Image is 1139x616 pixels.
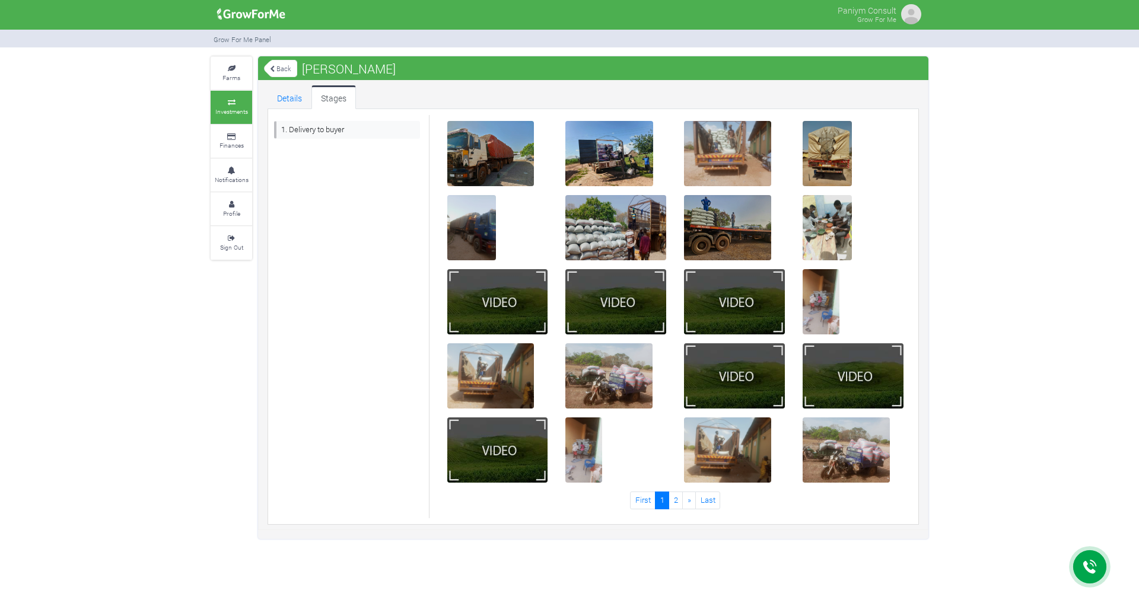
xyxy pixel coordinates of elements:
span: » [688,494,691,505]
p: Paniym Consult [838,2,896,17]
nav: Page Navigation [438,491,913,509]
a: 2 [669,491,683,509]
a: Last [695,491,720,509]
a: Back [264,59,297,78]
a: Farms [211,57,252,90]
a: Stages [311,85,356,109]
small: Finances [219,141,244,149]
small: Grow For Me [857,15,896,24]
small: Farms [222,74,240,82]
a: Profile [211,193,252,225]
a: First [630,491,656,509]
small: Investments [215,107,248,116]
a: Notifications [211,159,252,191]
small: Grow For Me Panel [214,35,271,44]
small: Sign Out [220,243,243,251]
a: Sign Out [211,226,252,259]
a: Finances [211,125,252,158]
small: Profile [223,209,240,218]
a: Details [268,85,311,109]
span: [PERSON_NAME] [299,57,399,81]
a: 1. Delivery to buyer [274,121,420,138]
a: Investments [211,91,252,123]
img: growforme image [899,2,923,26]
small: Notifications [215,175,249,184]
a: 1 [655,491,669,509]
img: growforme image [213,2,289,26]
